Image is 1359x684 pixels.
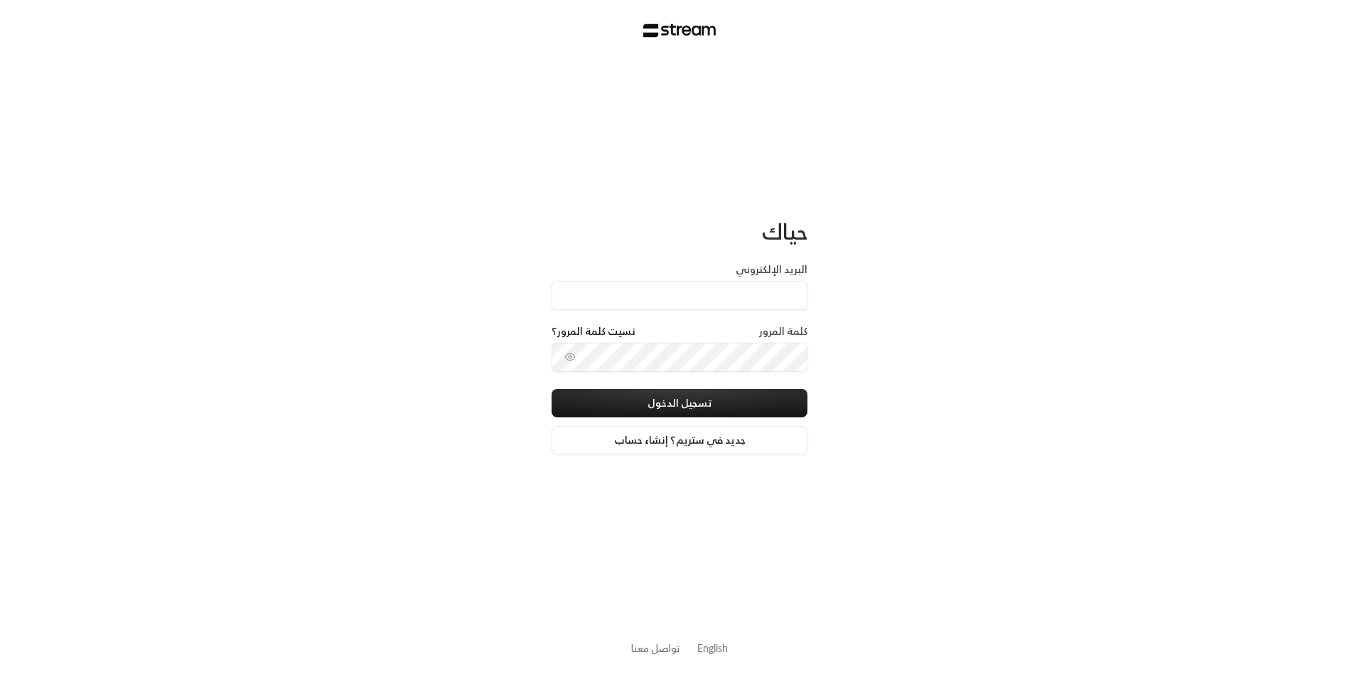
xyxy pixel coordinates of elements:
[736,262,807,277] label: البريد الإلكتروني
[552,426,807,454] a: جديد في ستريم؟ إنشاء حساب
[697,635,728,661] a: English
[559,346,581,368] button: toggle password visibility
[552,389,807,417] button: تسجيل الدخول
[759,324,807,338] label: كلمة المرور
[552,324,635,338] a: نسيت كلمة المرور؟
[631,641,680,656] button: تواصل معنا
[631,639,680,657] a: تواصل معنا
[643,23,716,38] img: Stream Logo
[762,213,807,250] span: حياك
